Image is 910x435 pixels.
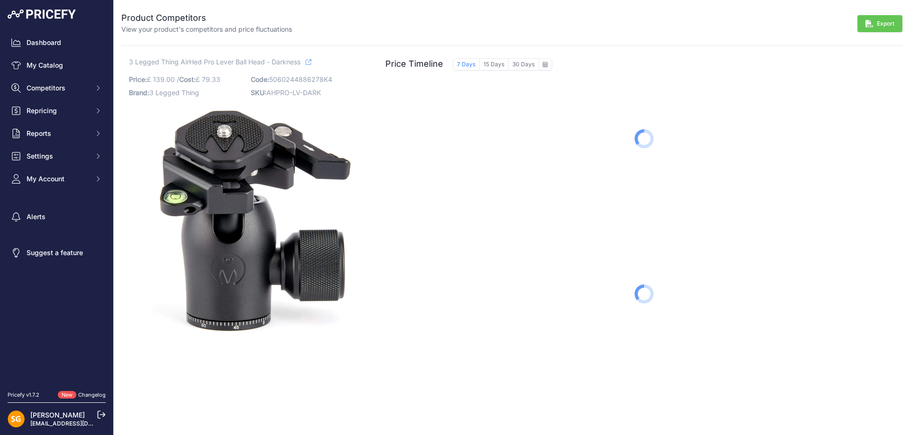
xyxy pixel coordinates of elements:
span: Price: [129,75,147,83]
span: New [58,391,76,399]
button: 30 Days [509,58,538,71]
span: 3 Legged Thing AirHed Pro Lever Ball Head - Darkness [129,56,300,68]
span: Code: [251,75,269,83]
a: Alerts [8,208,106,225]
h2: Price Timeline [385,57,443,71]
p: View your product's competitors and price fluctuations [121,25,292,34]
button: My Account [8,170,106,187]
span: Cost: [179,75,196,83]
p: £ 139.00 / £ 79.33 [129,73,245,86]
a: [EMAIL_ADDRESS][DOMAIN_NAME] [30,420,129,427]
a: [PERSON_NAME] [30,411,85,419]
button: 15 Days [480,58,509,71]
span: SKU: [251,89,266,97]
button: Settings [8,148,106,165]
h2: Product Competitors [121,11,292,25]
p: 3 Legged Thing [129,86,245,99]
a: Suggest a feature [8,244,106,261]
span: Brand: [129,89,149,97]
nav: Sidebar [8,34,106,380]
button: Export [857,15,902,32]
span: My Account [27,174,89,184]
p: 5060244886278K4 [251,73,367,86]
span: Reports [27,129,89,138]
a: Dashboard [8,34,106,51]
button: Competitors [8,80,106,97]
img: Pricefy Logo [8,9,76,19]
button: 7 Days [453,58,480,71]
a: My Catalog [8,57,106,74]
button: Repricing [8,102,106,119]
p: AHPRO-LV-DARK [251,86,367,99]
span: Repricing [27,106,89,115]
span: Competitors [27,83,89,93]
span: Settings [27,151,89,161]
a: Changelog [78,391,106,398]
button: Reports [8,125,106,142]
div: Pricefy v1.7.2 [8,391,39,399]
